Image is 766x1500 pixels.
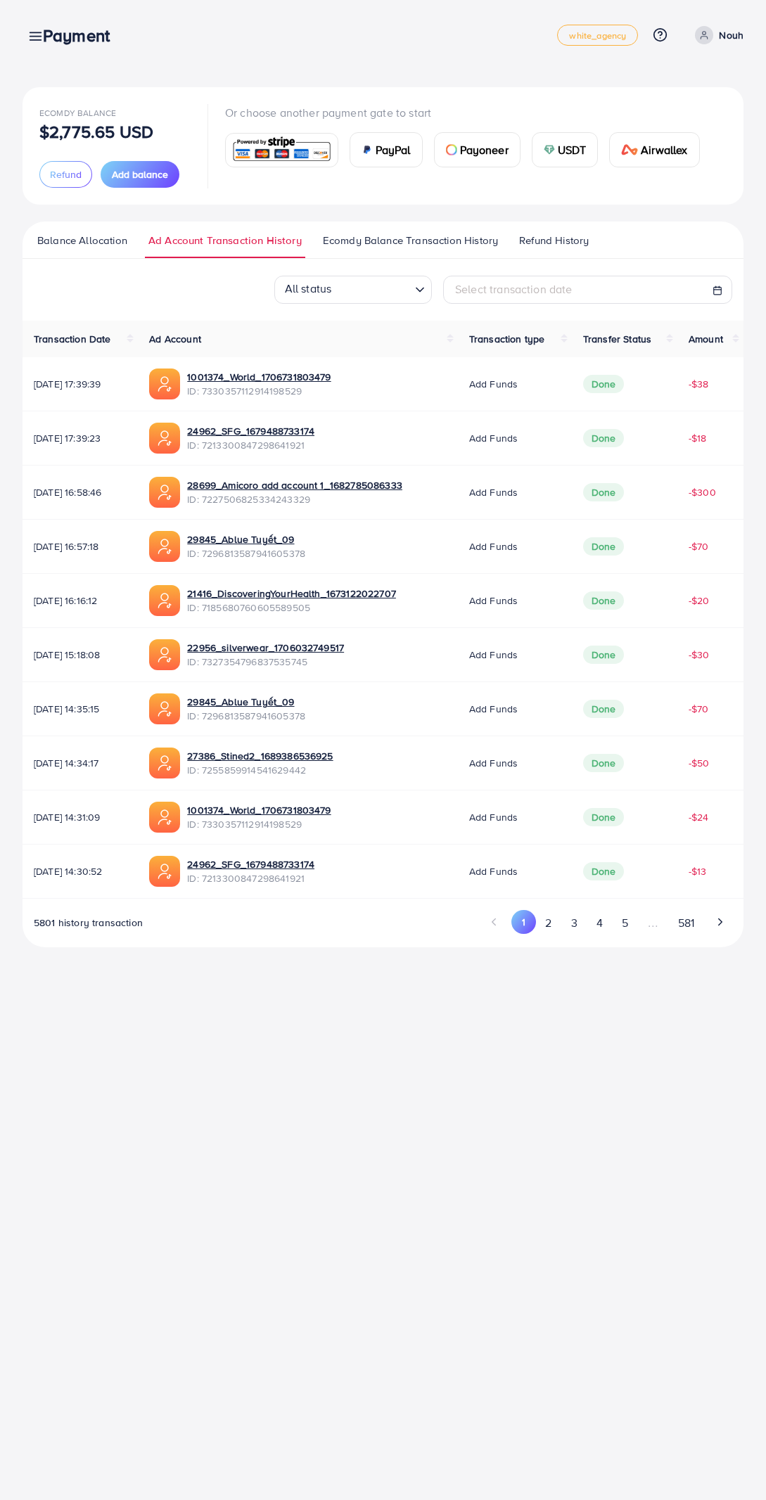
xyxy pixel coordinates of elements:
span: 5801 history transaction [34,916,143,930]
img: ic-ads-acc.e4c84228.svg [149,531,180,562]
span: -$38 [689,377,709,391]
span: -$70 [689,539,709,553]
span: Ecomdy Balance [39,107,116,119]
span: All status [282,277,335,300]
span: Ecomdy Balance Transaction History [323,233,498,248]
span: ID: 7296813587941605378 [187,546,305,560]
a: 22956_silverwear_1706032749517 [187,641,344,655]
div: Search for option [274,276,432,304]
span: Done [583,754,625,772]
button: Go to page 2 [536,910,561,936]
a: 21416_DiscoveringYourHealth_1673122022707 [187,586,396,601]
span: Done [583,375,625,393]
span: Select transaction date [455,281,573,297]
span: Airwallex [641,141,687,158]
span: [DATE] 16:58:46 [34,485,127,499]
span: ID: 7296813587941605378 [187,709,305,723]
p: Or choose another payment gate to start [225,104,711,121]
span: Transaction type [469,332,545,346]
span: [DATE] 14:35:15 [34,702,127,716]
span: ID: 7213300847298641921 [187,438,314,452]
span: [DATE] 14:30:52 [34,864,127,878]
ul: Pagination [483,910,732,936]
span: ID: 7327354796837535745 [187,655,344,669]
a: 29845_Ablue Tuyết_09 [187,532,305,546]
img: ic-ads-acc.e4c84228.svg [149,368,180,399]
span: USDT [558,141,587,158]
span: Done [583,700,625,718]
button: Go to page 1 [511,910,536,934]
span: Done [583,537,625,556]
a: 1001374_World_1706731803479 [187,803,331,817]
span: Refund History [519,233,589,248]
span: Done [583,808,625,826]
span: Refund [50,167,82,181]
span: -$20 [689,594,710,608]
button: Refund [39,161,92,188]
img: card [621,144,638,155]
span: Add funds [469,539,518,553]
a: 28699_Amicoro add account 1_1682785086333 [187,478,402,492]
span: -$18 [689,431,707,445]
input: Search for option [336,278,409,300]
span: [DATE] 14:31:09 [34,810,127,824]
iframe: Chat [706,1437,755,1489]
img: ic-ads-acc.e4c84228.svg [149,856,180,887]
span: [DATE] 17:39:23 [34,431,127,445]
button: Go to page 3 [561,910,587,936]
span: Ad Account Transaction History [148,233,302,248]
button: Go to page 5 [612,910,637,936]
span: ID: 7227506825334243329 [187,492,402,506]
img: card [544,144,555,155]
a: cardPayPal [350,132,423,167]
span: Payoneer [460,141,509,158]
span: Done [583,862,625,880]
span: -$50 [689,756,710,770]
button: Go to next page [708,910,732,934]
img: ic-ads-acc.e4c84228.svg [149,423,180,454]
span: Add funds [469,485,518,499]
span: Add funds [469,702,518,716]
span: [DATE] 14:34:17 [34,756,127,770]
img: ic-ads-acc.e4c84228.svg [149,748,180,778]
span: Add funds [469,648,518,662]
img: ic-ads-acc.e4c84228.svg [149,639,180,670]
a: cardAirwallex [609,132,699,167]
span: Done [583,483,625,501]
span: ID: 7213300847298641921 [187,871,314,885]
a: cardPayoneer [434,132,521,167]
span: Add funds [469,377,518,391]
img: card [446,144,457,155]
a: cardUSDT [532,132,599,167]
span: Done [583,591,625,610]
span: Balance Allocation [37,233,127,248]
a: card [225,133,338,167]
span: Ad Account [149,332,201,346]
button: Go to page 581 [668,910,703,936]
span: -$70 [689,702,709,716]
span: Amount [689,332,723,346]
a: 24962_SFG_1679488733174 [187,424,314,438]
span: -$300 [689,485,716,499]
img: card [230,135,333,165]
span: -$13 [689,864,707,878]
span: ID: 7255859914541629442 [187,763,333,777]
span: PayPal [376,141,411,158]
span: [DATE] 16:57:18 [34,539,127,553]
span: Add funds [469,594,518,608]
span: Add balance [112,167,168,181]
span: Transfer Status [583,332,651,346]
h3: Payment [43,25,121,46]
span: Add funds [469,864,518,878]
img: ic-ads-acc.e4c84228.svg [149,585,180,616]
img: card [362,144,373,155]
span: -$24 [689,810,709,824]
a: 27386_Stined2_1689386536925 [187,749,333,763]
span: Done [583,429,625,447]
span: [DATE] 16:16:12 [34,594,127,608]
p: $2,775.65 USD [39,123,153,140]
img: ic-ads-acc.e4c84228.svg [149,477,180,508]
img: ic-ads-acc.e4c84228.svg [149,802,180,833]
a: 1001374_World_1706731803479 [187,370,331,384]
span: Add funds [469,810,518,824]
